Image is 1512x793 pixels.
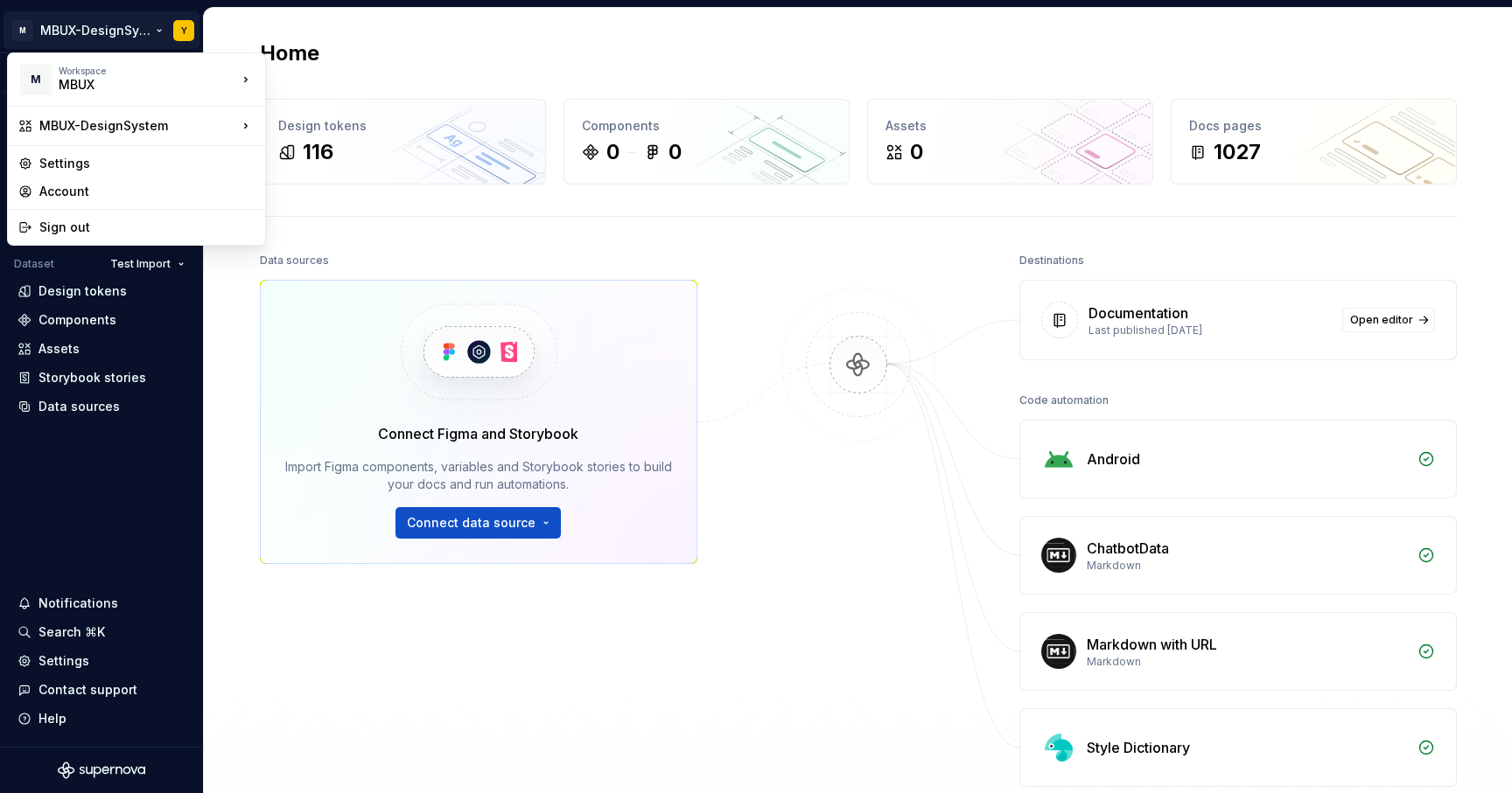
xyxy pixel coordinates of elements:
div: MBUX [59,76,207,94]
div: Sign out [39,219,255,236]
div: M [20,64,52,95]
div: MBUX-DesignSystem [39,117,237,135]
div: Account [39,183,255,200]
div: Workspace [59,66,237,76]
div: Settings [39,155,255,172]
